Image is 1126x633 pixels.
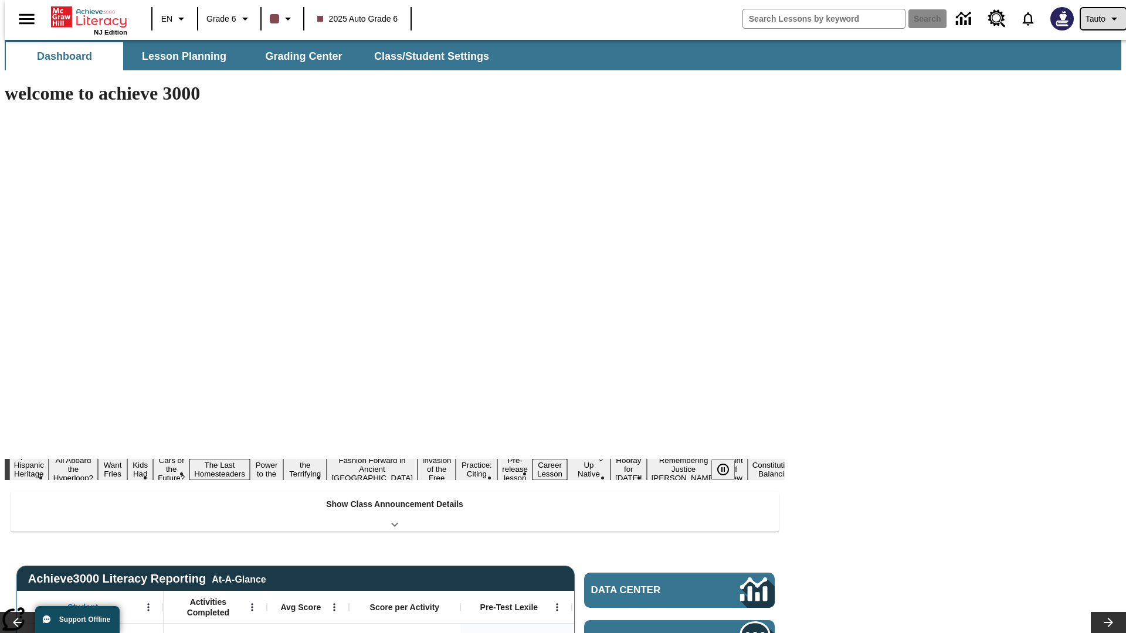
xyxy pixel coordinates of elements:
[35,606,120,633] button: Support Offline
[1050,7,1074,30] img: Avatar
[49,454,98,484] button: Slide 2 All Aboard the Hyperloop?
[949,3,981,35] a: Data Center
[250,450,284,489] button: Slide 7 Solar Power to the People
[153,454,189,484] button: Slide 5 Cars of the Future?
[28,572,266,586] span: Achieve3000 Literacy Reporting
[212,572,266,585] div: At-A-Glance
[456,450,497,489] button: Slide 11 Mixed Practice: Citing Evidence
[981,3,1013,35] a: Resource Center, Will open in new tab
[140,598,157,616] button: Open Menu
[5,42,500,70] div: SubNavbar
[548,598,566,616] button: Open Menu
[9,2,44,36] button: Open side menu
[418,445,456,493] button: Slide 10 The Invasion of the Free CD
[126,42,243,70] button: Lesson Planning
[711,459,747,480] div: Pause
[67,602,98,612] span: Student
[480,602,538,612] span: Pre-Test Lexile
[1081,8,1126,29] button: Profile/Settings
[1013,4,1043,34] a: Notifications
[5,40,1121,70] div: SubNavbar
[1086,13,1105,25] span: Tauto
[325,598,343,616] button: Open Menu
[156,8,194,29] button: Language: EN, Select a language
[189,459,250,480] button: Slide 6 The Last Homesteaders
[370,602,440,612] span: Score per Activity
[94,29,127,36] span: NJ Edition
[326,498,463,511] p: Show Class Announcement Details
[584,573,775,608] a: Data Center
[59,615,110,624] span: Support Offline
[591,584,701,596] span: Data Center
[711,459,735,480] button: Pause
[127,441,153,498] button: Slide 4 Dirty Jobs Kids Had To Do
[51,4,127,36] div: Home
[317,13,398,25] span: 2025 Auto Grade 6
[743,9,905,28] input: search field
[51,5,127,29] a: Home
[11,491,779,532] div: Show Class Announcement Details
[6,42,123,70] button: Dashboard
[497,454,533,484] button: Slide 12 Pre-release lesson
[9,450,49,489] button: Slide 1 ¡Viva Hispanic Heritage Month!
[280,602,321,612] span: Avg Score
[748,450,804,489] button: Slide 18 The Constitution's Balancing Act
[161,13,172,25] span: EN
[265,8,300,29] button: Class color is dark brown. Change class color
[365,42,498,70] button: Class/Student Settings
[611,454,647,484] button: Slide 15 Hooray for Constitution Day!
[533,459,567,480] button: Slide 13 Career Lesson
[206,13,236,25] span: Grade 6
[169,597,247,618] span: Activities Completed
[327,454,418,484] button: Slide 9 Fashion Forward in Ancient Rome
[243,598,261,616] button: Open Menu
[283,450,327,489] button: Slide 8 Attack of the Terrifying Tomatoes
[567,450,611,489] button: Slide 14 Cooking Up Native Traditions
[1091,612,1126,633] button: Lesson carousel, Next
[5,83,785,104] h1: welcome to achieve 3000
[1043,4,1081,34] button: Select a new avatar
[202,8,257,29] button: Grade: Grade 6, Select a grade
[245,42,362,70] button: Grading Center
[98,441,127,498] button: Slide 3 Do You Want Fries With That?
[647,454,721,484] button: Slide 16 Remembering Justice O'Connor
